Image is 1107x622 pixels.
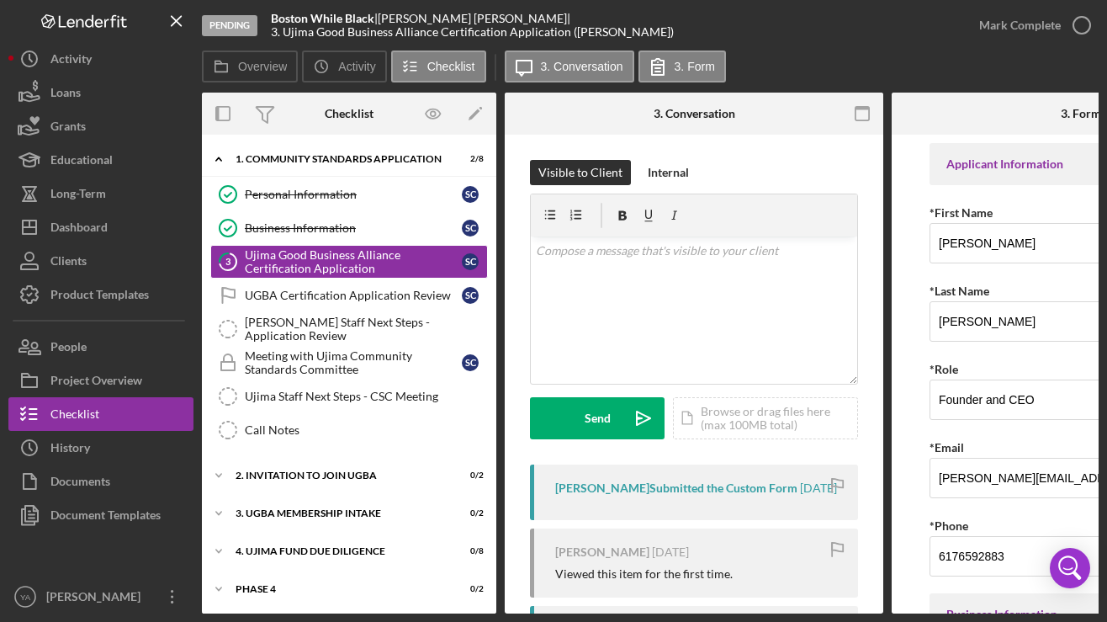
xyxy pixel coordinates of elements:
div: [PERSON_NAME] Submitted the Custom Form [555,481,797,495]
div: Clients [50,244,87,282]
button: Checklist [8,397,193,431]
button: Grants [8,109,193,143]
div: Checklist [50,397,99,435]
tspan: 3 [225,256,230,267]
label: 3. Conversation [541,60,623,73]
a: [PERSON_NAME] Staff Next Steps - Application Review [210,312,488,346]
div: Loans [50,76,81,114]
time: 2025-08-10 16:41 [652,545,689,559]
button: Activity [8,42,193,76]
button: People [8,330,193,364]
label: *Role [930,362,958,376]
div: 2. Invitation to Join UGBA [236,470,442,481]
div: Visible to Client [538,160,622,185]
div: Call Notes [245,423,487,437]
div: Send [585,397,611,439]
a: Business InformationSC [210,211,488,245]
div: Ujima Staff Next Steps - CSC Meeting [245,390,487,403]
div: Product Templates [50,278,149,316]
button: Documents [8,465,193,498]
div: [PERSON_NAME] [42,580,151,618]
div: Viewed this item for the first time. [555,567,733,581]
div: 2 / 8 [453,154,484,164]
div: Pending [202,15,257,36]
button: Dashboard [8,210,193,244]
button: Product Templates [8,278,193,311]
div: 3. Ujima Good Business Alliance Certification Application ([PERSON_NAME]) [271,25,674,39]
a: Ujima Staff Next Steps - CSC Meeting [210,380,488,413]
div: [PERSON_NAME] [PERSON_NAME] | [378,12,570,25]
div: Document Templates [50,498,161,536]
div: Meeting with Ujima Community Standards Committee [245,349,462,376]
div: 0 / 2 [453,508,484,518]
button: Activity [302,51,386,82]
div: UGBA Certification Application Review [245,289,462,302]
div: 0 / 8 [453,546,484,556]
div: Business Information [245,221,462,235]
div: Dashboard [50,210,108,248]
a: UGBA Certification Application ReviewSC [210,279,488,312]
button: Long-Term [8,177,193,210]
button: 3. Conversation [505,51,634,82]
div: Project Overview [50,364,142,401]
button: Clients [8,244,193,278]
div: [PERSON_NAME] Staff Next Steps - Application Review [245,316,487,343]
label: 3. Form [675,60,715,73]
div: 0 / 2 [453,470,484,481]
div: S C [462,354,479,371]
label: Checklist [427,60,475,73]
label: Overview [238,60,287,73]
button: Project Overview [8,364,193,397]
div: Activity [50,42,92,80]
div: Educational [50,143,113,181]
text: YA [20,593,31,602]
button: Mark Complete [962,8,1099,42]
button: Document Templates [8,498,193,532]
div: Grants [50,109,86,147]
time: 2025-08-11 02:50 [800,481,837,495]
button: Overview [202,51,298,82]
div: S C [462,220,479,237]
button: 3. Form [638,51,726,82]
a: Meeting with Ujima Community Standards CommitteeSC [210,346,488,380]
label: Activity [338,60,375,73]
div: 3. Conversation [654,107,735,120]
label: *Phone [930,518,968,533]
div: Mark Complete [979,8,1061,42]
div: 0 / 2 [453,584,484,594]
button: Send [530,397,665,439]
label: *Email [930,440,964,455]
button: Internal [639,160,697,185]
b: Boston While Black [271,11,374,25]
div: S C [462,287,479,304]
button: Visible to Client [530,160,631,185]
div: [PERSON_NAME] [555,545,649,559]
div: Documents [50,465,110,502]
div: S C [462,186,479,203]
button: YA[PERSON_NAME] [8,580,193,614]
div: 3. Form [1061,107,1101,120]
div: Long-Term [50,177,106,215]
div: Open Intercom Messenger [1050,548,1090,588]
div: Personal Information [245,188,462,201]
div: People [50,330,87,368]
div: History [50,431,90,469]
button: Loans [8,76,193,109]
button: History [8,431,193,465]
div: | [271,12,378,25]
a: Educational [8,143,193,177]
label: *Last Name [930,284,989,298]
